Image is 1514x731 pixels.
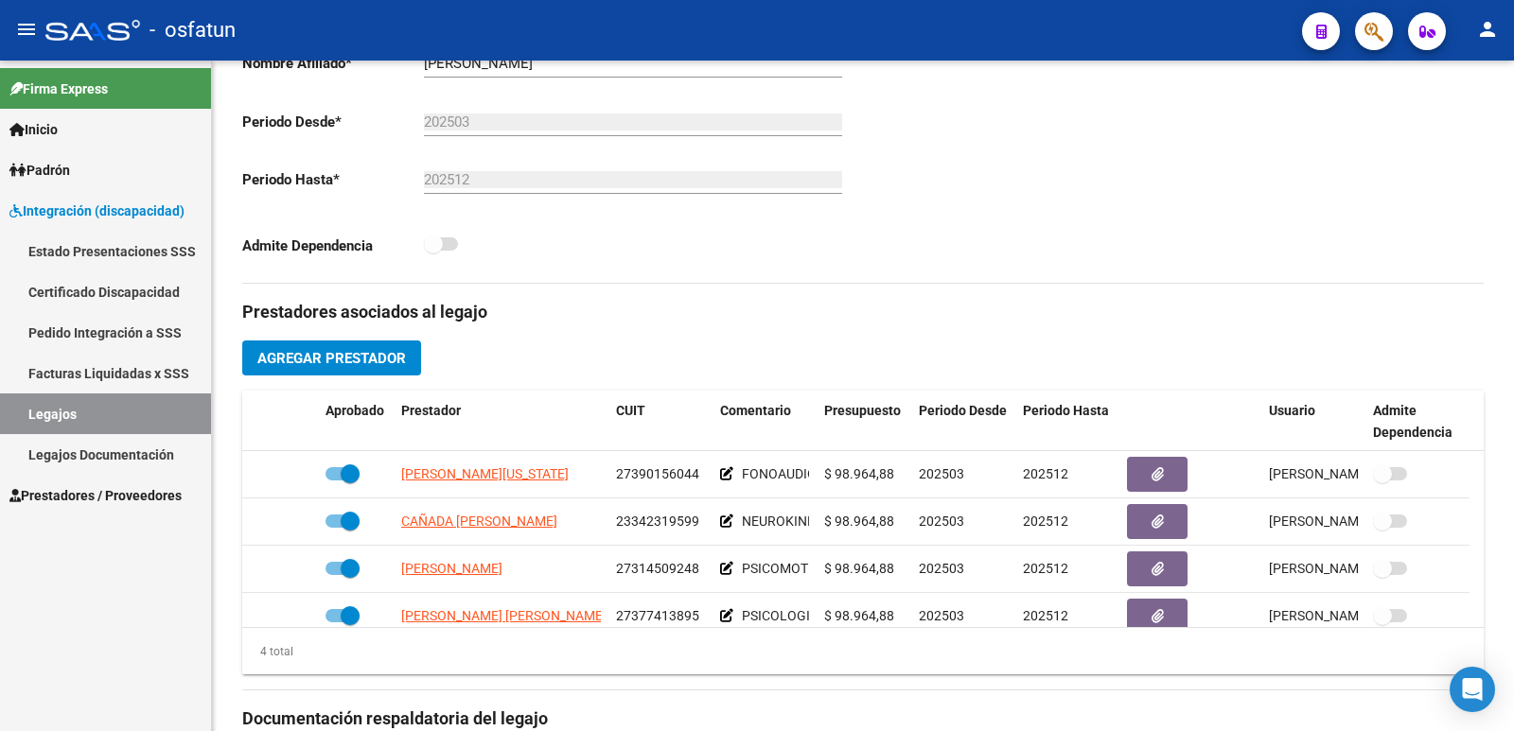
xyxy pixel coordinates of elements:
p: Periodo Desde [242,112,424,132]
datatable-header-cell: CUIT [608,391,713,453]
span: [PERSON_NAME] [DATE] [1269,513,1417,529]
datatable-header-cell: Admite Dependencia [1365,391,1470,453]
span: FONOAUDIOLOGIA [742,466,855,481]
p: Periodo Hasta [242,169,424,190]
p: Nombre Afiliado [242,53,424,74]
span: 202503 [919,513,964,529]
span: - osfatun [150,9,236,51]
span: $ 98.964,88 [824,513,894,529]
span: Prestador [401,403,461,418]
span: 202512 [1023,608,1068,623]
div: 4 total [242,641,293,662]
span: 202503 [919,561,964,576]
span: CUIT [616,403,645,418]
span: 27377413895 [616,608,699,623]
span: 202512 [1023,561,1068,576]
span: 202503 [919,608,964,623]
span: 27314509248 [616,561,699,576]
span: $ 98.964,88 [824,561,894,576]
span: Inicio [9,119,58,140]
span: $ 98.964,88 [824,608,894,623]
span: Agregar Prestador [257,350,406,367]
span: Periodo Desde [919,403,1007,418]
datatable-header-cell: Periodo Hasta [1015,391,1119,453]
p: Admite Dependencia [242,235,424,256]
span: Integración (discapacidad) [9,200,185,221]
span: 202503 [919,466,964,481]
mat-icon: menu [15,18,38,41]
datatable-header-cell: Presupuesto [817,391,911,453]
datatable-header-cell: Aprobado [318,391,394,453]
datatable-header-cell: Periodo Desde [911,391,1015,453]
datatable-header-cell: Usuario [1261,391,1365,453]
span: $ 98.964,88 [824,466,894,481]
datatable-header-cell: Comentario [713,391,817,453]
span: 202512 [1023,466,1068,481]
span: Usuario [1269,403,1315,418]
button: Agregar Prestador [242,340,421,375]
span: [PERSON_NAME] [PERSON_NAME] [401,608,607,623]
span: Firma Express [9,78,108,99]
span: [PERSON_NAME][US_STATE] [401,466,569,481]
span: Padrón [9,160,70,181]
span: Prestadores / Proveedores [9,485,182,506]
span: [PERSON_NAME] [DATE] [1269,561,1417,576]
div: Open Intercom Messenger [1450,667,1495,712]
span: Periodo Hasta [1023,403,1109,418]
span: PSICOLOGIA [742,608,819,623]
span: CAÑADA [PERSON_NAME] [401,513,557,529]
h3: Prestadores asociados al legajo [242,299,1484,325]
span: Comentario [720,403,791,418]
span: 27390156044 [616,466,699,481]
span: [PERSON_NAME] [401,561,502,576]
span: NEUROKINESIOLOGIA [742,513,874,529]
span: 23342319599 [616,513,699,529]
datatable-header-cell: Prestador [394,391,608,453]
span: [PERSON_NAME] [DATE] [1269,466,1417,481]
span: Presupuesto [824,403,901,418]
span: Admite Dependencia [1373,403,1452,440]
span: Aprobado [326,403,384,418]
span: 202512 [1023,513,1068,529]
span: PSICOMOTRICIDAD [742,561,858,576]
span: [PERSON_NAME] [DATE] [1269,608,1417,623]
mat-icon: person [1476,18,1499,41]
